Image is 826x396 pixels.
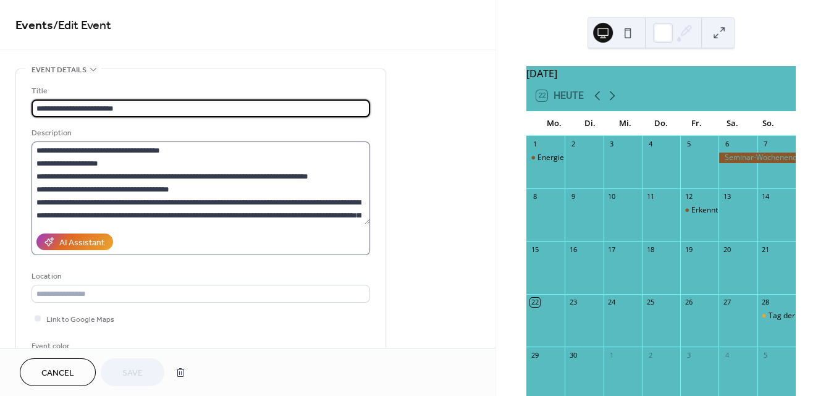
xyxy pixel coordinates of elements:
div: 17 [607,245,617,254]
div: [DATE] [526,66,796,81]
div: Fr. [679,111,715,136]
div: Sa. [715,111,751,136]
div: 2 [646,350,655,360]
div: Location [32,270,368,283]
div: Description [32,127,368,140]
span: / Edit Event [53,14,111,38]
div: 5 [684,140,693,149]
div: So. [750,111,786,136]
div: Event color [32,340,124,353]
div: Erkenntnis- und Heilabend [680,205,719,216]
div: 11 [646,192,655,201]
div: 27 [722,298,731,307]
div: 1 [607,350,617,360]
div: 21 [761,245,770,254]
div: 15 [530,245,539,254]
div: 8 [530,192,539,201]
div: 12 [684,192,693,201]
div: 26 [684,298,693,307]
div: Di. [572,111,608,136]
div: 13 [722,192,731,201]
div: 6 [722,140,731,149]
div: 19 [684,245,693,254]
div: 14 [761,192,770,201]
div: 9 [568,192,578,201]
span: Cancel [41,367,74,380]
button: AI Assistant [36,234,113,250]
div: 29 [530,350,539,360]
span: Event details [32,64,86,77]
div: AI Assistant [59,237,104,250]
div: Do. [643,111,679,136]
div: 20 [722,245,731,254]
div: Title [32,85,368,98]
div: Seminar-Wochenende der Energie- und Schwingungslehre [719,153,796,163]
div: Energie und Heilung [526,153,565,163]
div: Tag der offenen Tür [757,311,796,321]
div: 2 [568,140,578,149]
div: 10 [607,192,617,201]
div: Energie und Heilung [537,153,607,163]
div: Mi. [608,111,644,136]
div: 23 [568,298,578,307]
div: Mo. [536,111,572,136]
div: 18 [646,245,655,254]
div: 28 [761,298,770,307]
div: 7 [761,140,770,149]
div: 22 [530,298,539,307]
div: 1 [530,140,539,149]
div: 24 [607,298,617,307]
div: Erkenntnis- und Heilabend [691,205,782,216]
div: 16 [568,245,578,254]
div: 4 [722,350,731,360]
button: Cancel [20,358,96,386]
div: 5 [761,350,770,360]
div: 30 [568,350,578,360]
a: Events [15,14,53,38]
div: 25 [646,298,655,307]
div: 3 [607,140,617,149]
div: 3 [684,350,693,360]
div: 4 [646,140,655,149]
span: Link to Google Maps [46,313,114,326]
